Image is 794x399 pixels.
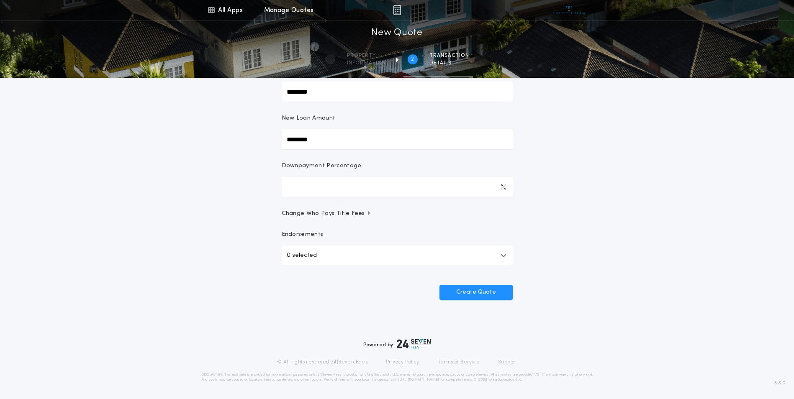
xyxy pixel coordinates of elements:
[429,60,469,66] span: details
[282,210,372,218] span: Change Who Pays Title Fees
[438,359,480,366] a: Terms of Service
[282,82,513,102] input: Sale Price
[393,5,401,15] img: img
[201,372,593,382] p: DISCLAIMER: This estimate is provided for informational purposes only. 24|Seven Fees, a product o...
[287,251,317,261] p: 0 selected
[429,52,469,59] span: Transaction
[774,379,786,387] span: 3.8.0
[282,177,513,197] input: Downpayment Percentage
[282,230,513,239] p: Endorsements
[371,26,422,40] h1: New Quote
[282,129,513,149] input: New Loan Amount
[282,114,336,123] p: New Loan Amount
[347,52,386,59] span: Property
[397,339,431,349] img: logo
[386,359,419,366] a: Privacy Policy
[411,56,414,63] h2: 2
[363,339,431,349] div: Powered by
[277,359,367,366] p: © All rights reserved. 24|Seven Fees
[498,359,517,366] a: Support
[439,285,513,300] button: Create Quote
[282,210,513,218] button: Change Who Pays Title Fees
[282,162,362,170] p: Downpayment Percentage
[553,6,585,14] img: vs-icon
[347,60,386,66] span: information
[398,378,439,381] a: [URL][DOMAIN_NAME]
[282,246,513,266] button: 0 selected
